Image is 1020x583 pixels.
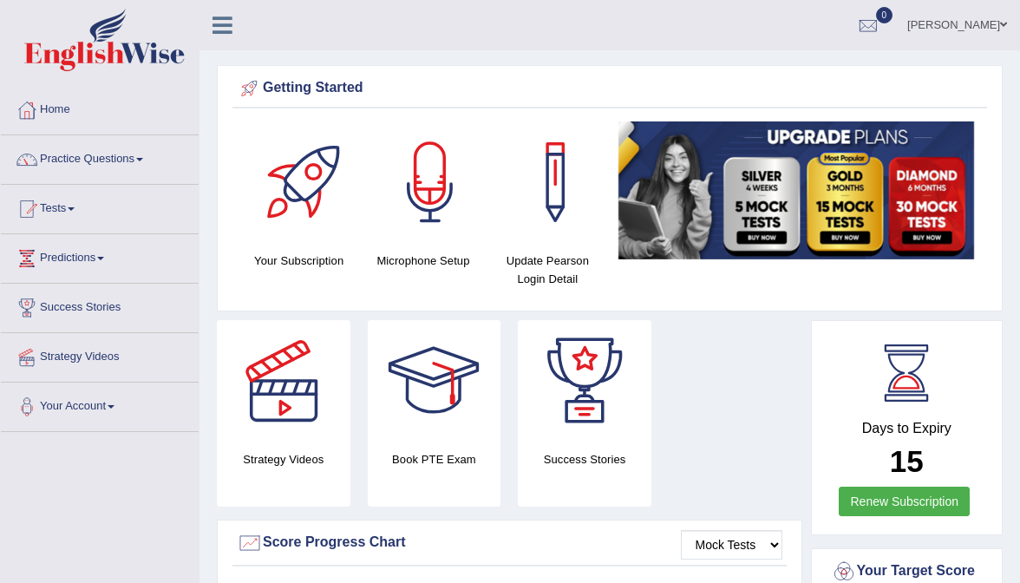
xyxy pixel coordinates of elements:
[1,383,199,426] a: Your Account
[831,421,984,436] h4: Days to Expiry
[876,7,893,23] span: 0
[494,252,601,288] h4: Update Pearson Login Detail
[1,333,199,377] a: Strategy Videos
[1,135,199,179] a: Practice Questions
[839,487,970,516] a: Renew Subscription
[237,530,782,556] div: Score Progress Chart
[1,185,199,228] a: Tests
[1,86,199,129] a: Home
[237,75,983,102] div: Getting Started
[217,450,350,468] h4: Strategy Videos
[618,121,974,259] img: small5.jpg
[369,252,476,270] h4: Microphone Setup
[1,284,199,327] a: Success Stories
[245,252,352,270] h4: Your Subscription
[518,450,651,468] h4: Success Stories
[890,444,924,478] b: 15
[1,234,199,278] a: Predictions
[368,450,501,468] h4: Book PTE Exam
